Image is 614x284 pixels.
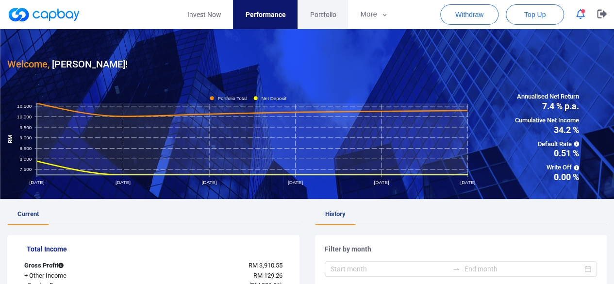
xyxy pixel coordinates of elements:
tspan: 10,500 [17,103,32,109]
h5: Total Income [27,245,290,253]
span: Default Rate [515,139,579,150]
tspan: Portfolio Total [217,95,247,100]
tspan: 8,000 [20,156,32,161]
span: Top Up [524,10,546,19]
tspan: [DATE] [116,180,131,185]
span: 7.4 % p.a. [515,102,579,111]
span: 0.00 % [515,173,579,182]
span: RM 3,910.55 [248,262,282,269]
tspan: RM [7,134,14,143]
span: Current [17,210,39,217]
span: Performance [245,9,285,20]
tspan: 9,500 [20,124,32,130]
tspan: [DATE] [29,180,44,185]
input: End month [464,264,582,274]
tspan: 8,500 [20,145,32,150]
span: Cumulative Net Income [515,116,579,126]
span: 0.51 % [515,149,579,158]
tspan: [DATE] [201,180,216,185]
tspan: Net Deposit [261,95,286,100]
span: Welcome, [7,58,50,70]
h3: [PERSON_NAME] ! [7,56,128,72]
span: Annualised Net Return [515,92,579,102]
tspan: [DATE] [374,180,389,185]
tspan: 9,000 [20,135,32,140]
tspan: 7,500 [20,167,32,172]
span: Write Off [515,163,579,173]
span: Portfolio [310,9,336,20]
span: History [325,210,346,217]
span: to [452,265,460,273]
div: Gross Profit [17,261,131,271]
span: swap-right [452,265,460,273]
tspan: [DATE] [460,180,475,185]
h5: Filter by month [325,245,597,253]
div: + Other Income [17,271,131,281]
span: 34.2 % [515,126,579,134]
tspan: [DATE] [288,180,303,185]
button: Withdraw [440,4,498,25]
button: Top Up [506,4,564,25]
tspan: 10,000 [17,114,32,119]
input: Start month [331,264,449,274]
span: RM 129.26 [253,272,282,279]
